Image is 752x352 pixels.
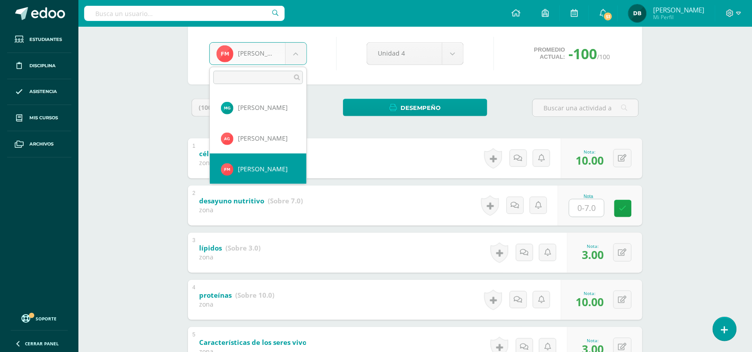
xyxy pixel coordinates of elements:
img: 0d59f4ee3d3b42b42f2bb9793a90f1d5.png [221,133,233,145]
img: 6e26cbf58f36207b6e4ff51ca3641173.png [221,163,233,176]
span: [PERSON_NAME] [238,103,288,112]
span: [PERSON_NAME] [238,134,288,142]
img: 74ec51611f037c1115cef52f1e4aa9f4.png [221,102,233,114]
span: [PERSON_NAME] [238,165,288,173]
